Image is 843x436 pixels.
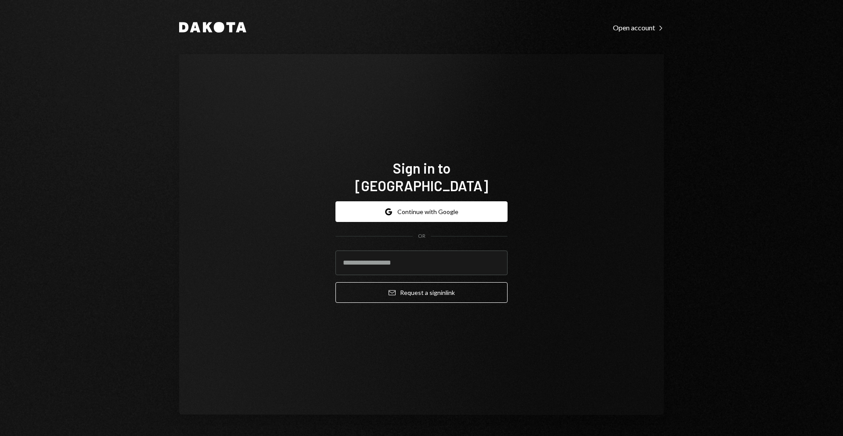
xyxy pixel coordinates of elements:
button: Continue with Google [335,201,508,222]
a: Open account [613,22,664,32]
button: Request a signinlink [335,282,508,303]
div: OR [418,233,425,240]
h1: Sign in to [GEOGRAPHIC_DATA] [335,159,508,194]
div: Open account [613,23,664,32]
